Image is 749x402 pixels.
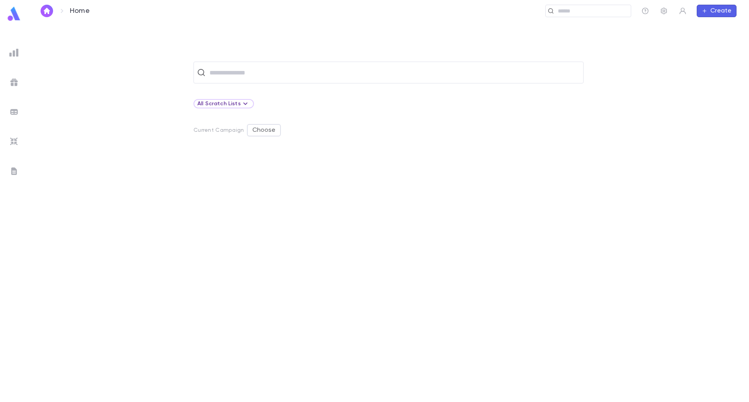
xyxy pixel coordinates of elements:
p: Current Campaign [193,127,244,133]
p: Home [70,7,90,15]
img: logo [6,6,22,21]
div: All Scratch Lists [193,99,254,108]
img: letters_grey.7941b92b52307dd3b8a917253454ce1c.svg [9,166,19,176]
button: Create [697,5,737,17]
div: All Scratch Lists [197,99,250,108]
button: Choose [247,124,281,136]
img: batches_grey.339ca447c9d9533ef1741baa751efc33.svg [9,107,19,117]
img: reports_grey.c525e4749d1bce6a11f5fe2a8de1b229.svg [9,48,19,57]
img: campaigns_grey.99e729a5f7ee94e3726e6486bddda8f1.svg [9,78,19,87]
img: home_white.a664292cf8c1dea59945f0da9f25487c.svg [42,8,51,14]
img: imports_grey.530a8a0e642e233f2baf0ef88e8c9fcb.svg [9,137,19,146]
